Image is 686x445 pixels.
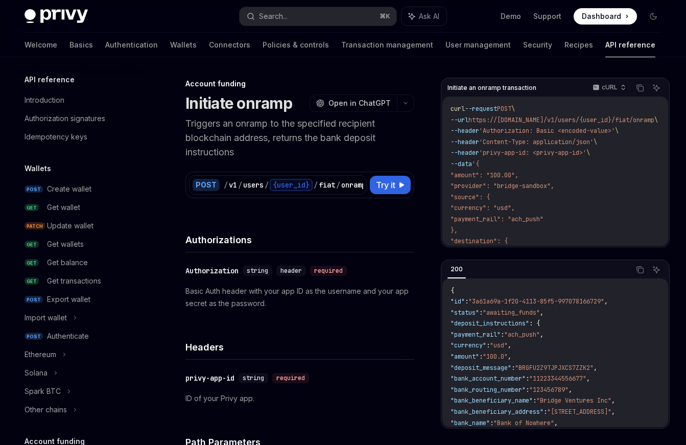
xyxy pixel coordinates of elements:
div: / [265,180,269,190]
div: Get wallet [47,201,80,214]
span: : [465,297,468,306]
span: "amount" [451,353,479,361]
a: Support [533,11,561,21]
div: Introduction [25,94,64,106]
span: , [508,341,511,349]
p: Triggers an onramp to the specified recipient blockchain address, returns the bank deposit instru... [185,116,414,159]
div: / [238,180,242,190]
button: Ask AI [650,81,663,95]
span: POST [497,105,511,113]
span: \ [654,116,658,124]
span: --data [451,160,472,168]
h4: Headers [185,340,414,354]
span: --request [465,105,497,113]
div: POST [193,179,220,191]
span: GET [25,259,39,267]
div: Authorization [185,266,239,276]
div: Idempotency keys [25,131,87,143]
a: Dashboard [574,8,637,25]
img: dark logo [25,9,88,24]
span: https://[DOMAIN_NAME]/v1/users/{user_id}/fiat/onramp [468,116,654,124]
span: POST [25,333,43,340]
a: POSTExport wallet [16,290,147,309]
span: Open in ChatGPT [328,98,391,108]
span: \ [511,105,515,113]
a: Wallets [170,33,197,57]
div: Ethereum [25,348,56,361]
button: Try it [370,176,411,194]
span: --header [451,138,479,146]
span: "Bridge Ventures Inc" [536,396,611,405]
button: Copy the contents from the code block [633,263,647,276]
a: GETGet wallet [16,198,147,217]
div: Other chains [25,404,67,416]
div: Get transactions [47,275,101,287]
span: "BRGFU2Z9TJPJXCS7ZZK2" [515,364,594,372]
span: "bank_beneficiary_name" [451,396,533,405]
button: cURL [587,79,630,97]
span: : [501,331,504,339]
span: "awaiting_funds" [483,309,540,317]
a: Transaction management [341,33,433,57]
div: v1 [229,180,237,190]
span: --header [451,127,479,135]
div: Account funding [185,79,414,89]
span: "status" [451,309,479,317]
span: 'privy-app-id: <privy-app-id>' [479,149,586,157]
span: "bank_account_number" [451,374,526,383]
button: Search...⌘K [240,7,396,26]
span: "deposit_message" [451,364,511,372]
span: , [586,374,590,383]
span: : [479,353,483,361]
span: "usd" [490,341,508,349]
div: Authenticate [47,330,89,342]
span: "provider": "bridge-sandbox", [451,182,554,190]
a: Idempotency keys [16,128,147,146]
button: Toggle dark mode [645,8,661,25]
div: required [310,266,347,276]
div: Search... [259,10,288,22]
div: Spark BTC [25,385,61,397]
div: Create wallet [47,183,91,195]
span: string [243,374,264,382]
span: Ask AI [419,11,439,21]
span: 'Content-Type: application/json' [479,138,594,146]
span: ⌘ K [380,12,390,20]
a: Recipes [564,33,593,57]
div: Get wallets [47,238,84,250]
span: "123456789" [529,386,569,394]
span: "ach_push" [504,331,540,339]
span: "payment_rail": "ach_push" [451,215,543,223]
button: Ask AI [401,7,446,26]
span: "bank_routing_number" [451,386,526,394]
p: ID of your Privy app. [185,392,414,405]
div: Update wallet [47,220,93,232]
span: : { [529,319,540,327]
span: Dashboard [582,11,621,21]
span: "11223344556677" [529,374,586,383]
div: / [224,180,228,190]
span: "Bank of Nowhere" [493,419,554,427]
div: required [272,373,309,383]
h1: Initiate onramp [185,94,292,112]
span: : [543,408,547,416]
div: Import wallet [25,312,67,324]
span: "source": { [451,193,490,201]
button: Ask AI [650,263,663,276]
h4: Authorizations [185,233,414,247]
span: "currency" [451,341,486,349]
span: \ [615,127,619,135]
span: : [490,419,493,427]
span: \ [586,149,590,157]
span: "[STREET_ADDRESS]" [547,408,611,416]
span: POST [25,296,43,303]
div: Export wallet [47,293,90,306]
div: 200 [447,263,466,275]
div: onramp [341,180,366,190]
p: Basic Auth header with your app ID as the username and your app secret as the password. [185,285,414,310]
span: , [611,408,615,416]
span: }, [451,226,458,235]
a: GETGet wallets [16,235,147,253]
a: Demo [501,11,521,21]
span: string [247,267,268,275]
